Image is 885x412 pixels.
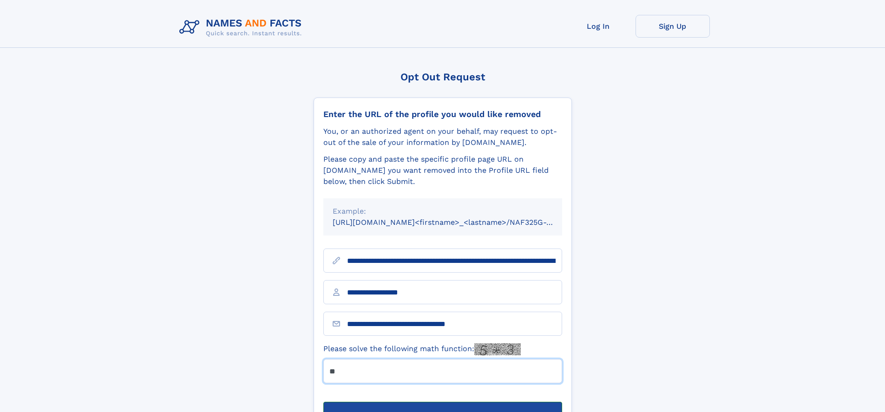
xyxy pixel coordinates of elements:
[314,71,572,83] div: Opt Out Request
[176,15,309,40] img: Logo Names and Facts
[333,206,553,217] div: Example:
[636,15,710,38] a: Sign Up
[323,154,562,187] div: Please copy and paste the specific profile page URL on [DOMAIN_NAME] you want removed into the Pr...
[561,15,636,38] a: Log In
[323,343,521,355] label: Please solve the following math function:
[333,218,580,227] small: [URL][DOMAIN_NAME]<firstname>_<lastname>/NAF325G-xxxxxxxx
[323,109,562,119] div: Enter the URL of the profile you would like removed
[323,126,562,148] div: You, or an authorized agent on your behalf, may request to opt-out of the sale of your informatio...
